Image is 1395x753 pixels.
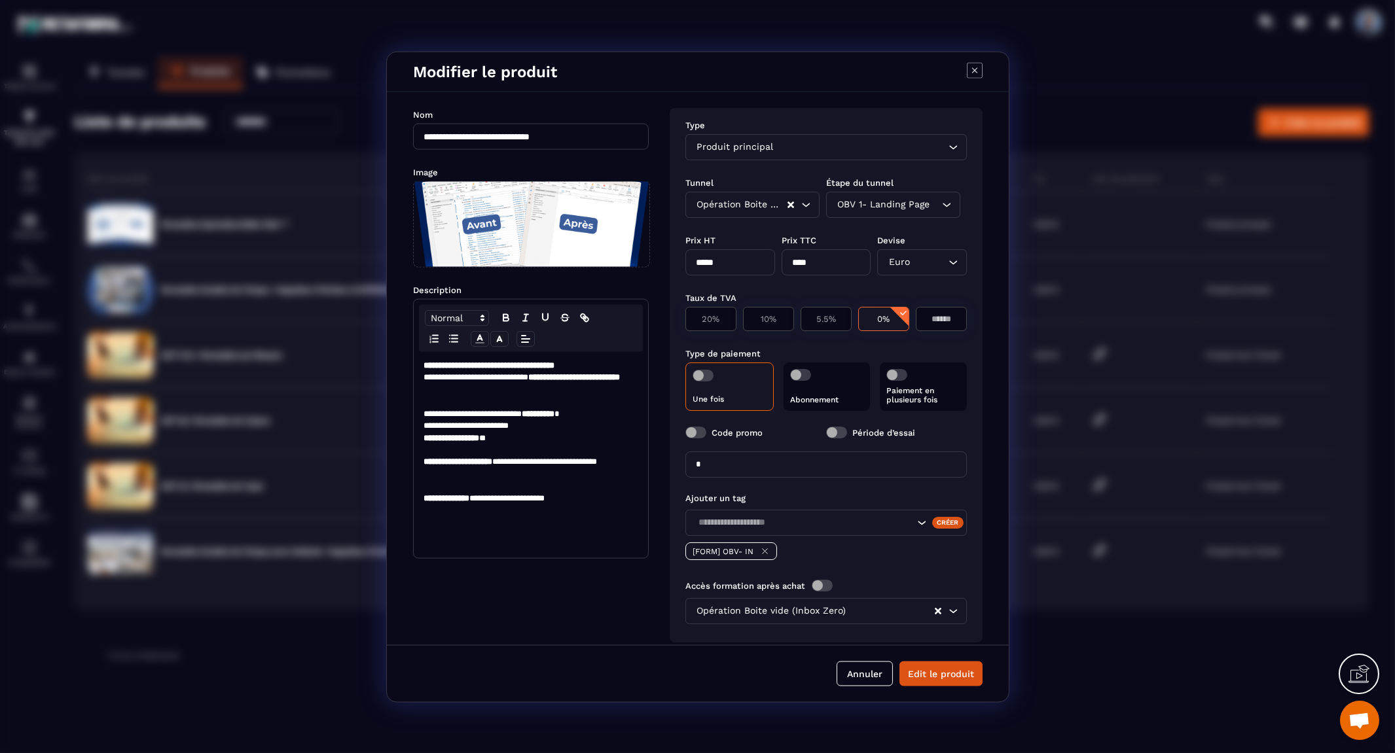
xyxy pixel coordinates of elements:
div: Search for option [685,191,820,217]
p: [FORM] OBV- IN [693,546,753,555]
label: Prix HT [685,235,716,245]
label: Devise [877,235,905,245]
label: Période d’essai [852,427,915,437]
p: Abonnement [789,394,863,404]
div: Search for option [685,597,967,623]
label: Code promo [712,427,763,437]
div: Search for option [685,133,967,160]
label: Prix TTC [781,235,816,245]
button: Edit le produit [899,661,983,686]
input: Search for option [849,603,933,618]
input: Search for option [933,197,939,211]
button: Clear Selected [788,200,794,209]
label: Ajouter un tag [685,493,746,502]
label: Description [413,285,462,294]
button: Clear Selected [935,606,941,616]
h4: Modifier le produit [413,62,557,80]
p: Une fois [693,394,767,403]
label: Étape du tunnel [826,177,894,187]
label: Accès formation après achat [685,580,805,590]
label: Taux de TVA [685,292,736,302]
p: 10% [750,313,787,323]
p: 20% [693,313,729,323]
p: 5.5% [808,313,844,323]
button: Annuler [837,661,893,686]
p: 0% [865,313,902,323]
label: Type [685,120,705,130]
span: Euro [886,254,913,269]
span: Opération Boite Vide [694,197,786,211]
label: Tunnel [685,177,714,187]
input: Search for option [913,254,945,269]
p: Paiement en plusieurs fois [886,385,960,404]
div: Search for option [826,191,960,217]
label: Type de paiement [685,348,761,358]
div: Ouvrir le chat [1340,701,1379,740]
div: Search for option [685,509,967,535]
span: OBV 1- Landing Page [835,197,933,211]
input: Search for option [776,139,945,154]
label: Image [413,167,438,177]
span: Produit principal [694,139,776,154]
div: Créer [932,516,964,528]
div: Search for option [877,249,967,275]
input: Search for option [694,515,914,529]
label: Nom [413,109,433,119]
span: Opération Boite vide (Inbox Zero) [694,603,849,618]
